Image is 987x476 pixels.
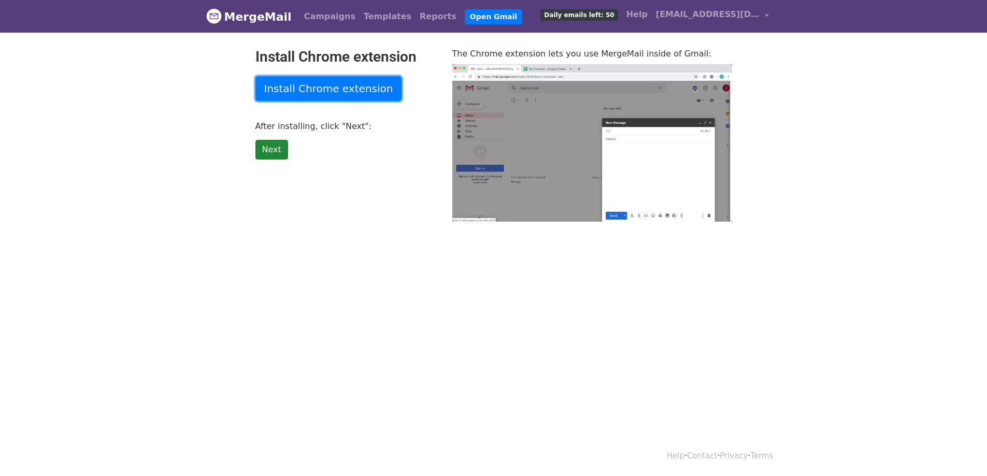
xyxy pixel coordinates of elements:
img: MergeMail logo [206,8,222,24]
span: Daily emails left: 50 [540,9,618,21]
a: Next [255,140,288,160]
a: Templates [360,6,416,27]
h2: Install Chrome extension [255,48,437,66]
a: Help [667,451,684,460]
a: Privacy [720,451,748,460]
a: [EMAIL_ADDRESS][DOMAIN_NAME] [652,4,773,28]
p: After installing, click "Next": [255,121,437,132]
a: Reports [416,6,461,27]
a: Help [622,4,652,25]
a: Contact [687,451,717,460]
p: The Chrome extension lets you use MergeMail inside of Gmail: [452,48,732,59]
a: Install Chrome extension [255,76,402,101]
a: Open Gmail [465,9,522,24]
a: Daily emails left: 50 [536,4,622,25]
a: MergeMail [206,6,292,27]
a: Terms [750,451,773,460]
a: Campaigns [300,6,360,27]
span: [EMAIL_ADDRESS][DOMAIN_NAME] [656,8,760,21]
iframe: Chat Widget [935,426,987,476]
